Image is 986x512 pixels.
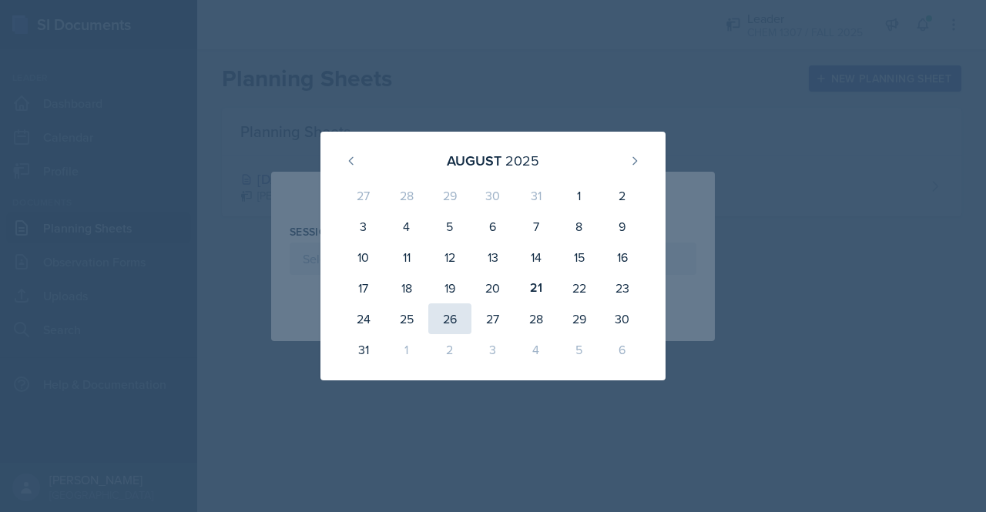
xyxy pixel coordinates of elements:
[601,180,644,211] div: 2
[428,303,471,334] div: 26
[505,150,539,171] div: 2025
[342,303,385,334] div: 24
[601,273,644,303] div: 23
[385,273,428,303] div: 18
[342,334,385,365] div: 31
[471,242,515,273] div: 13
[342,211,385,242] div: 3
[515,211,558,242] div: 7
[385,180,428,211] div: 28
[342,242,385,273] div: 10
[428,180,471,211] div: 29
[515,303,558,334] div: 28
[558,273,601,303] div: 22
[342,180,385,211] div: 27
[428,242,471,273] div: 12
[385,334,428,365] div: 1
[385,303,428,334] div: 25
[428,211,471,242] div: 5
[428,334,471,365] div: 2
[471,303,515,334] div: 27
[558,211,601,242] div: 8
[471,334,515,365] div: 3
[558,180,601,211] div: 1
[601,211,644,242] div: 9
[515,242,558,273] div: 14
[558,334,601,365] div: 5
[385,211,428,242] div: 4
[385,242,428,273] div: 11
[515,334,558,365] div: 4
[558,242,601,273] div: 15
[342,273,385,303] div: 17
[515,273,558,303] div: 21
[601,242,644,273] div: 16
[471,273,515,303] div: 20
[601,334,644,365] div: 6
[471,180,515,211] div: 30
[601,303,644,334] div: 30
[515,180,558,211] div: 31
[447,150,501,171] div: August
[428,273,471,303] div: 19
[558,303,601,334] div: 29
[471,211,515,242] div: 6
